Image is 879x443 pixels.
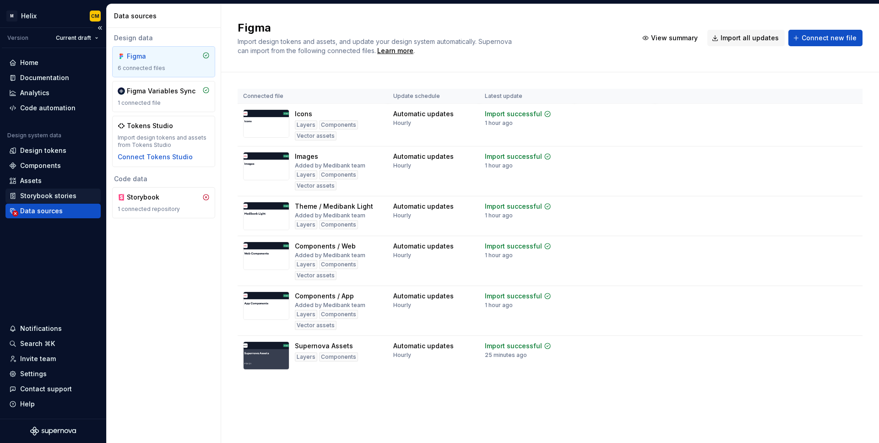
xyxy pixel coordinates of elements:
[802,33,857,43] span: Connect new file
[377,46,413,55] a: Learn more
[295,202,373,211] div: Theme / Medibank Light
[485,162,513,169] div: 1 hour ago
[6,11,17,22] div: M
[638,30,704,46] button: View summary
[479,89,575,104] th: Latest update
[118,205,210,213] div: 1 connected repository
[5,158,101,173] a: Components
[5,321,101,336] button: Notifications
[485,292,542,301] div: Import successful
[319,220,358,229] div: Components
[295,120,317,130] div: Layers
[20,206,63,216] div: Data sources
[20,339,55,348] div: Search ⌘K
[295,292,354,301] div: Components / App
[485,119,513,127] div: 1 hour ago
[127,121,173,130] div: Tokens Studio
[5,397,101,411] button: Help
[20,191,76,200] div: Storybook stories
[20,400,35,409] div: Help
[319,260,358,269] div: Components
[20,103,76,113] div: Code automation
[651,33,698,43] span: View summary
[112,116,215,167] a: Tokens StudioImport design tokens and assets from Tokens StudioConnect Tokens Studio
[112,46,215,77] a: Figma6 connected files
[238,21,627,35] h2: Figma
[56,34,91,42] span: Current draft
[393,202,454,211] div: Automatic updates
[112,81,215,112] a: Figma Variables Sync1 connected file
[295,302,365,309] div: Added by Medibank team
[485,212,513,219] div: 1 hour ago
[319,352,358,362] div: Components
[112,187,215,218] a: Storybook1 connected repository
[5,189,101,203] a: Storybook stories
[5,55,101,70] a: Home
[5,382,101,396] button: Contact support
[20,354,56,363] div: Invite team
[5,367,101,381] a: Settings
[485,242,542,251] div: Import successful
[20,73,69,82] div: Documentation
[118,152,193,162] div: Connect Tokens Studio
[485,351,527,359] div: 25 minutes ago
[5,86,101,100] a: Analytics
[20,146,66,155] div: Design tokens
[388,89,479,104] th: Update schedule
[485,152,542,161] div: Import successful
[295,252,365,259] div: Added by Medibank team
[319,170,358,179] div: Components
[127,52,171,61] div: Figma
[295,152,318,161] div: Images
[485,202,542,211] div: Import successful
[20,161,61,170] div: Components
[485,341,542,351] div: Import successful
[20,324,62,333] div: Notifications
[2,6,104,26] button: MHelixCM
[5,173,101,188] a: Assets
[295,131,336,140] div: Vector assets
[238,38,514,54] span: Import design tokens and assets, and update your design system automatically. Supernova can impor...
[127,193,171,202] div: Storybook
[393,302,411,309] div: Hourly
[485,302,513,309] div: 1 hour ago
[295,242,356,251] div: Components / Web
[118,99,210,107] div: 1 connected file
[5,101,101,115] a: Code automation
[295,220,317,229] div: Layers
[393,351,411,359] div: Hourly
[118,65,210,72] div: 6 connected files
[376,48,415,54] span: .
[112,174,215,184] div: Code data
[52,32,103,44] button: Current draft
[788,30,863,46] button: Connect new file
[5,336,101,351] button: Search ⌘K
[20,88,49,97] div: Analytics
[295,170,317,179] div: Layers
[238,89,388,104] th: Connected file
[319,120,358,130] div: Components
[393,242,454,251] div: Automatic updates
[7,34,28,42] div: Version
[393,119,411,127] div: Hourly
[295,181,336,190] div: Vector assets
[295,310,317,319] div: Layers
[30,427,76,436] svg: Supernova Logo
[5,351,101,366] a: Invite team
[295,341,353,351] div: Supernova Assets
[393,162,411,169] div: Hourly
[721,33,779,43] span: Import all updates
[20,369,47,378] div: Settings
[127,86,195,96] div: Figma Variables Sync
[295,212,365,219] div: Added by Medibank team
[20,384,72,394] div: Contact support
[393,109,454,119] div: Automatic updates
[393,292,454,301] div: Automatic updates
[295,321,336,330] div: Vector assets
[7,132,61,139] div: Design system data
[20,176,42,185] div: Assets
[295,352,317,362] div: Layers
[485,109,542,119] div: Import successful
